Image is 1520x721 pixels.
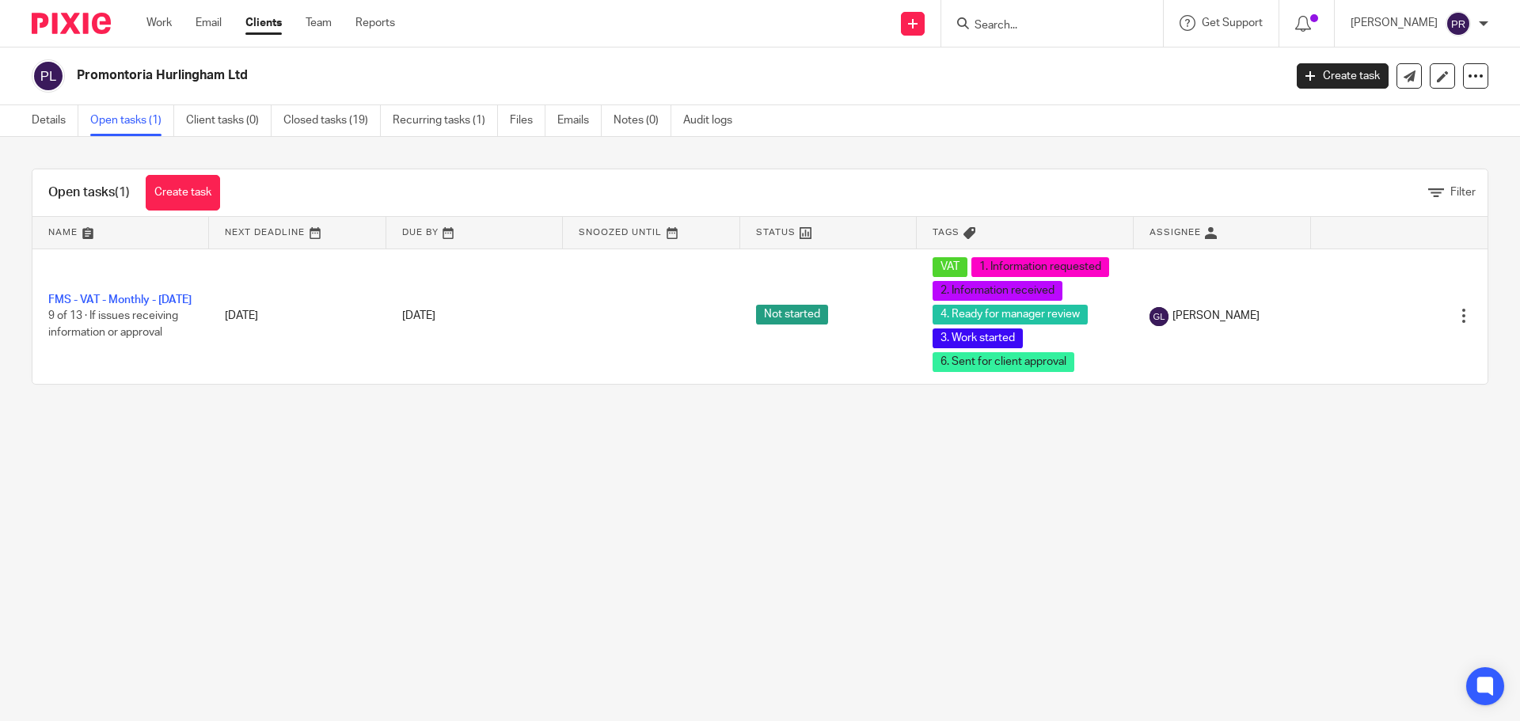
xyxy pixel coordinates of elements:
[933,352,1074,372] span: 6. Sent for client approval
[77,67,1034,84] h2: Promontoria Hurlingham Ltd
[933,305,1088,324] span: 4. Ready for manager review
[756,228,796,237] span: Status
[579,228,662,237] span: Snoozed Until
[186,105,272,136] a: Client tasks (0)
[971,257,1109,277] span: 1. Information requested
[1297,63,1389,89] a: Create task
[1202,17,1263,28] span: Get Support
[756,305,828,324] span: Not started
[973,19,1115,33] input: Search
[48,294,192,305] a: FMS - VAT - Monthly - [DATE]
[306,15,332,31] a: Team
[355,15,395,31] a: Reports
[209,249,386,384] td: [DATE]
[196,15,222,31] a: Email
[48,184,130,201] h1: Open tasks
[32,59,65,93] img: svg%3E
[90,105,174,136] a: Open tasks (1)
[683,105,744,136] a: Audit logs
[1446,11,1471,36] img: svg%3E
[933,257,967,277] span: VAT
[32,13,111,34] img: Pixie
[933,281,1062,301] span: 2. Information received
[1172,308,1260,324] span: [PERSON_NAME]
[393,105,498,136] a: Recurring tasks (1)
[1450,187,1476,198] span: Filter
[402,310,435,321] span: [DATE]
[146,15,172,31] a: Work
[510,105,545,136] a: Files
[1351,15,1438,31] p: [PERSON_NAME]
[32,105,78,136] a: Details
[1149,307,1168,326] img: svg%3E
[614,105,671,136] a: Notes (0)
[115,186,130,199] span: (1)
[557,105,602,136] a: Emails
[146,175,220,211] a: Create task
[933,328,1023,348] span: 3. Work started
[283,105,381,136] a: Closed tasks (19)
[245,15,282,31] a: Clients
[48,310,178,338] span: 9 of 13 · If issues receiving information or approval
[933,228,959,237] span: Tags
